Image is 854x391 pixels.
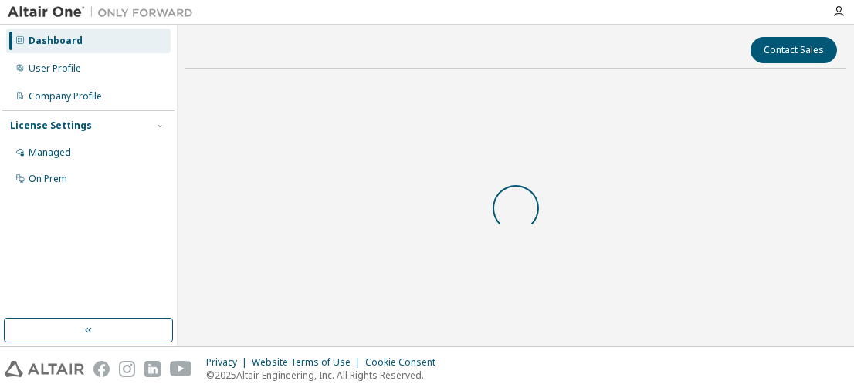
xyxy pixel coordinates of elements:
div: Cookie Consent [365,356,445,369]
div: License Settings [10,120,92,132]
img: linkedin.svg [144,361,161,377]
img: altair_logo.svg [5,361,84,377]
img: facebook.svg [93,361,110,377]
img: Altair One [8,5,201,20]
div: On Prem [29,173,67,185]
div: Dashboard [29,35,83,47]
div: Privacy [206,356,252,369]
img: instagram.svg [119,361,135,377]
img: youtube.svg [170,361,192,377]
p: © 2025 Altair Engineering, Inc. All Rights Reserved. [206,369,445,382]
div: User Profile [29,62,81,75]
div: Website Terms of Use [252,356,365,369]
button: Contact Sales [751,37,837,63]
div: Managed [29,147,71,159]
div: Company Profile [29,90,102,103]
